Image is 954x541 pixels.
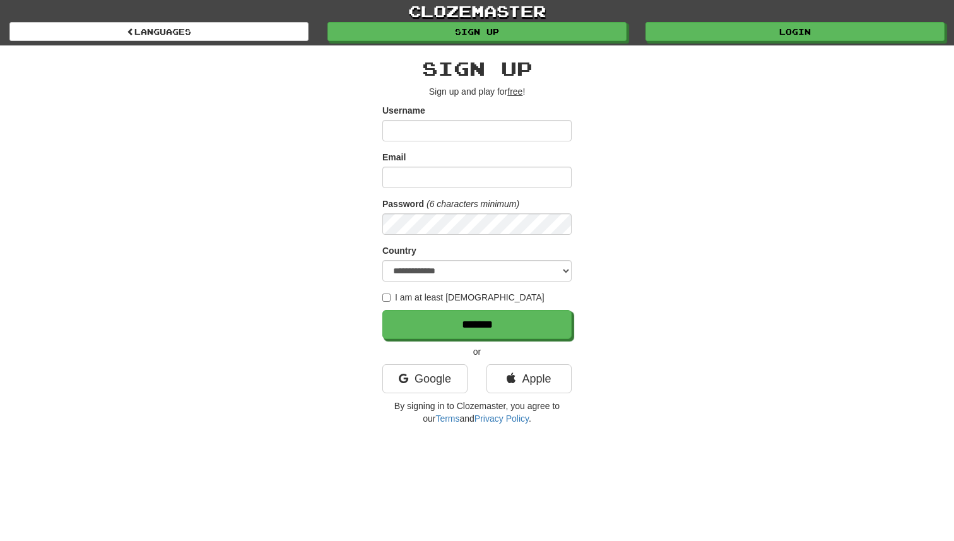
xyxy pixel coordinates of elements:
[427,199,519,209] em: (6 characters minimum)
[382,151,406,163] label: Email
[382,291,545,304] label: I am at least [DEMOGRAPHIC_DATA]
[382,198,424,210] label: Password
[474,413,529,424] a: Privacy Policy
[9,22,309,41] a: Languages
[382,58,572,79] h2: Sign up
[382,104,425,117] label: Username
[486,364,572,393] a: Apple
[507,86,522,97] u: free
[382,400,572,425] p: By signing in to Clozemaster, you agree to our and .
[645,22,945,41] a: Login
[382,244,416,257] label: Country
[382,85,572,98] p: Sign up and play for !
[382,364,468,393] a: Google
[435,413,459,424] a: Terms
[382,345,572,358] p: or
[327,22,627,41] a: Sign up
[382,294,391,302] input: I am at least [DEMOGRAPHIC_DATA]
